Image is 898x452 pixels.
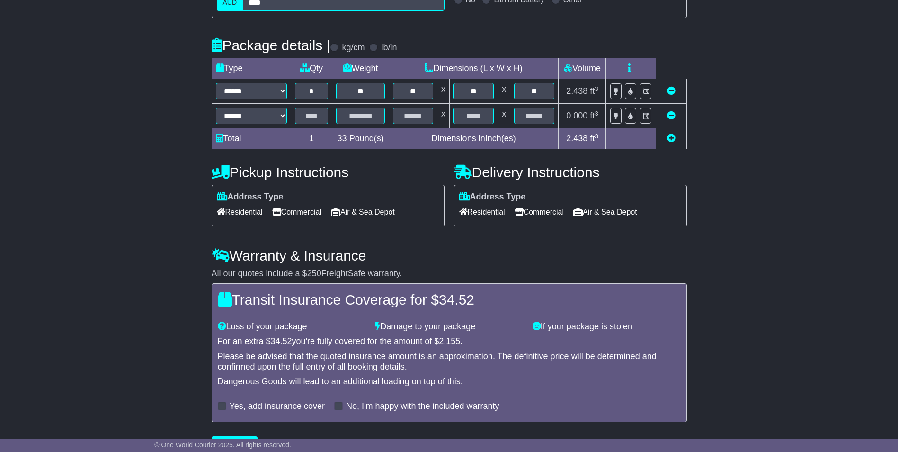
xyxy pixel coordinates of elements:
span: Commercial [515,205,564,219]
label: Address Type [459,192,526,202]
td: Type [212,58,291,79]
label: kg/cm [342,43,365,53]
label: lb/in [381,43,397,53]
span: 2.438 [566,134,587,143]
h4: Delivery Instructions [454,164,687,180]
td: 1 [291,128,332,149]
span: Commercial [272,205,321,219]
label: Address Type [217,192,284,202]
div: If your package is stolen [528,322,685,332]
sup: 3 [595,133,598,140]
span: Residential [217,205,263,219]
a: Remove this item [667,86,676,96]
td: Total [212,128,291,149]
td: Volume [559,58,606,79]
sup: 3 [595,85,598,92]
div: All our quotes include a $ FreightSafe warranty. [212,269,687,279]
div: For an extra $ you're fully covered for the amount of $ . [218,336,681,347]
td: x [498,104,510,128]
span: ft [590,86,598,96]
span: 2,155 [439,336,460,346]
span: 34.52 [271,336,292,346]
span: Air & Sea Depot [573,205,637,219]
td: Qty [291,58,332,79]
div: Damage to your package [370,322,528,332]
h4: Package details | [212,37,330,53]
label: No, I'm happy with the included warranty [346,401,499,412]
span: ft [590,111,598,120]
td: Weight [332,58,389,79]
h4: Pickup Instructions [212,164,445,180]
a: Remove this item [667,111,676,120]
h4: Warranty & Insurance [212,248,687,263]
span: 250 [307,269,321,278]
div: Please be advised that the quoted insurance amount is an approximation. The definitive price will... [218,352,681,372]
span: © One World Courier 2025. All rights reserved. [154,441,291,449]
span: Air & Sea Depot [331,205,395,219]
div: Dangerous Goods will lead to an additional loading on top of this. [218,377,681,387]
div: Loss of your package [213,322,371,332]
td: Pound(s) [332,128,389,149]
td: Dimensions in Inch(es) [389,128,559,149]
a: Add new item [667,134,676,143]
h4: Transit Insurance Coverage for $ [218,292,681,307]
span: 0.000 [566,111,587,120]
td: x [437,79,450,104]
td: Dimensions (L x W x H) [389,58,559,79]
sup: 3 [595,110,598,117]
span: 2.438 [566,86,587,96]
span: 34.52 [439,292,474,307]
span: ft [590,134,598,143]
span: Residential [459,205,505,219]
span: 33 [338,134,347,143]
label: Yes, add insurance cover [230,401,325,412]
td: x [437,104,450,128]
td: x [498,79,510,104]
